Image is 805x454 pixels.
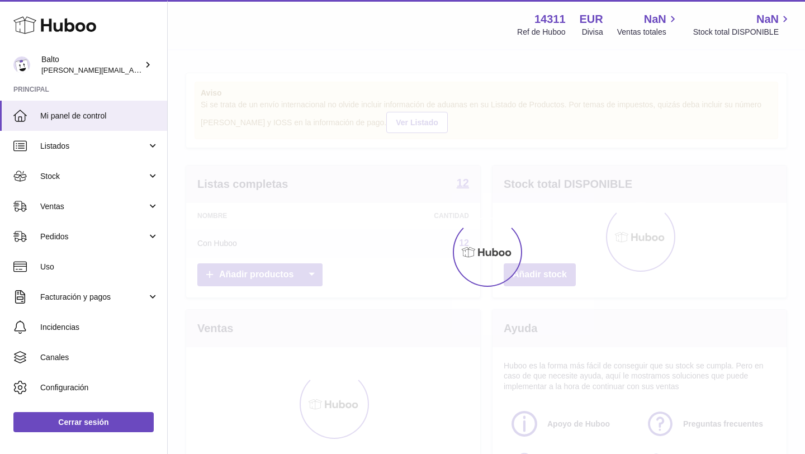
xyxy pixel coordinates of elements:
[40,231,147,242] span: Pedidos
[40,201,147,212] span: Ventas
[693,12,792,37] a: NaN Stock total DISPONIBLE
[534,12,566,27] strong: 14311
[693,27,792,37] span: Stock total DISPONIBLE
[41,54,142,75] div: Balto
[617,12,679,37] a: NaN Ventas totales
[617,27,679,37] span: Ventas totales
[40,111,159,121] span: Mi panel de control
[582,27,603,37] div: Divisa
[580,12,603,27] strong: EUR
[13,56,30,73] img: dani@balto.fr
[40,382,159,393] span: Configuración
[40,141,147,152] span: Listados
[40,352,159,363] span: Canales
[40,262,159,272] span: Uso
[40,292,147,302] span: Facturación y pagos
[41,65,224,74] span: [PERSON_NAME][EMAIL_ADDRESS][DOMAIN_NAME]
[40,171,147,182] span: Stock
[13,412,154,432] a: Cerrar sesión
[40,322,159,333] span: Incidencias
[756,12,779,27] span: NaN
[644,12,666,27] span: NaN
[517,27,565,37] div: Ref de Huboo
